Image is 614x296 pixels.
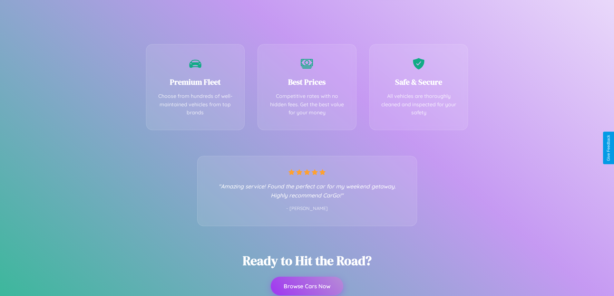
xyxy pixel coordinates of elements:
p: All vehicles are thoroughly cleaned and inspected for your safety [379,92,458,117]
p: Competitive rates with no hidden fees. Get the best value for your money [268,92,346,117]
p: - [PERSON_NAME] [210,205,404,213]
p: Choose from hundreds of well-maintained vehicles from top brands [156,92,235,117]
button: Browse Cars Now [271,277,343,295]
h2: Ready to Hit the Road? [243,252,372,269]
p: "Amazing service! Found the perfect car for my weekend getaway. Highly recommend CarGo!" [210,182,404,200]
h3: Safe & Secure [379,77,458,87]
h3: Premium Fleet [156,77,235,87]
div: Give Feedback [606,135,611,161]
h3: Best Prices [268,77,346,87]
